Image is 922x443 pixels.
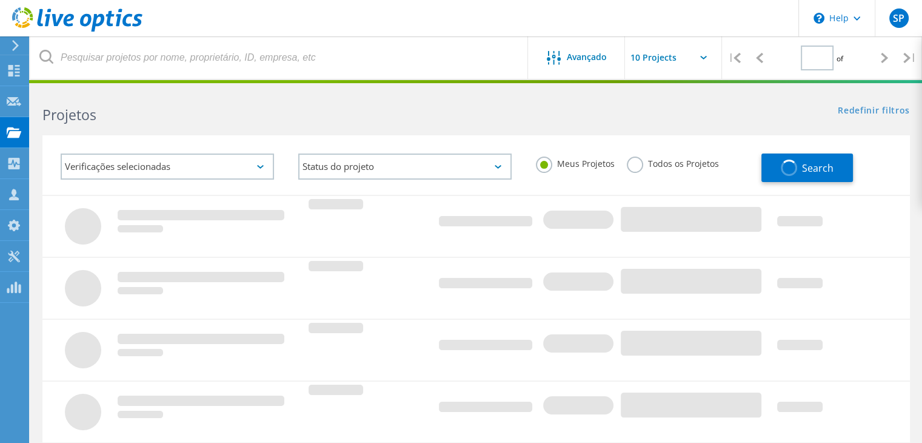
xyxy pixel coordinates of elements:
a: Redefinir filtros [838,106,910,117]
label: Meus Projetos [536,157,615,168]
span: Avançado [567,53,607,61]
span: Search [802,161,833,175]
div: Status do projeto [298,154,512,180]
span: SP [893,13,904,23]
button: Search [761,154,853,182]
div: | [722,36,747,79]
div: Verificações selecionadas [61,154,274,180]
b: Projetos [42,105,96,124]
div: | [897,36,922,79]
svg: \n [813,13,824,24]
span: of [837,53,843,64]
input: Pesquisar projetos por nome, proprietário, ID, empresa, etc [30,36,529,79]
label: Todos os Projetos [627,157,719,168]
a: Live Optics Dashboard [12,25,142,34]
